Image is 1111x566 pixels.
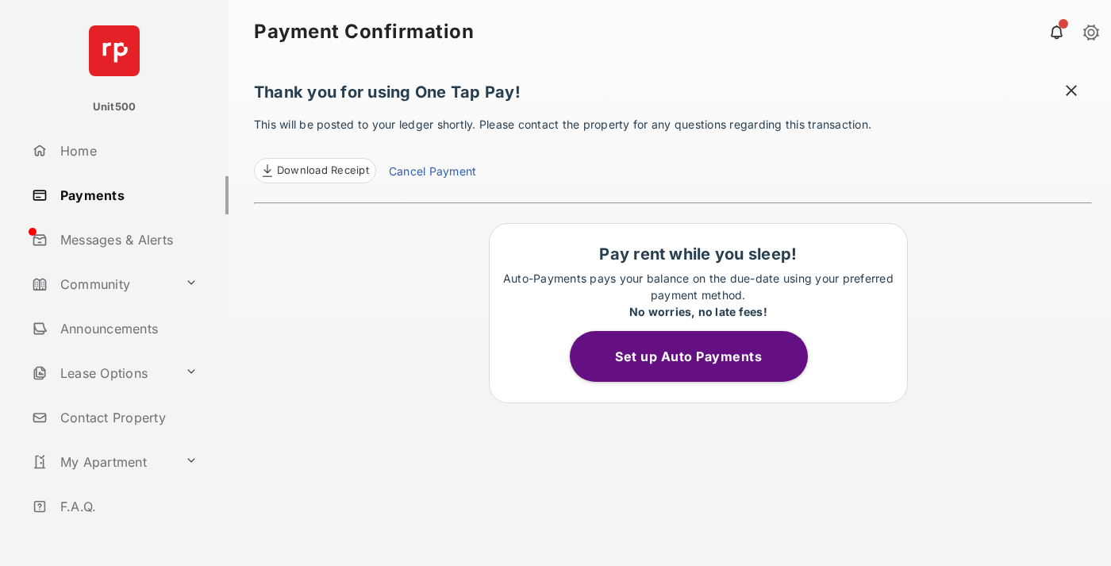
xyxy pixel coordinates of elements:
button: Set up Auto Payments [570,331,808,382]
a: My Apartment [25,443,179,481]
a: Cancel Payment [389,163,476,183]
span: Download Receipt [277,163,369,179]
div: No worries, no late fees! [498,303,899,320]
h1: Thank you for using One Tap Pay! [254,83,1092,110]
p: Auto-Payments pays your balance on the due-date using your preferred payment method. [498,270,899,320]
p: This will be posted to your ledger shortly. Please contact the property for any questions regardi... [254,116,1092,183]
a: F.A.Q. [25,487,229,526]
a: Download Receipt [254,158,376,183]
p: Unit500 [93,99,136,115]
h1: Pay rent while you sleep! [498,244,899,264]
a: Announcements [25,310,229,348]
strong: Payment Confirmation [254,22,474,41]
a: Messages & Alerts [25,221,229,259]
a: Lease Options [25,354,179,392]
a: Contact Property [25,399,229,437]
img: svg+xml;base64,PHN2ZyB4bWxucz0iaHR0cDovL3d3dy53My5vcmcvMjAwMC9zdmciIHdpZHRoPSI2NCIgaGVpZ2h0PSI2NC... [89,25,140,76]
a: Home [25,132,229,170]
a: Community [25,265,179,303]
a: Payments [25,176,229,214]
a: Set up Auto Payments [570,348,827,364]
